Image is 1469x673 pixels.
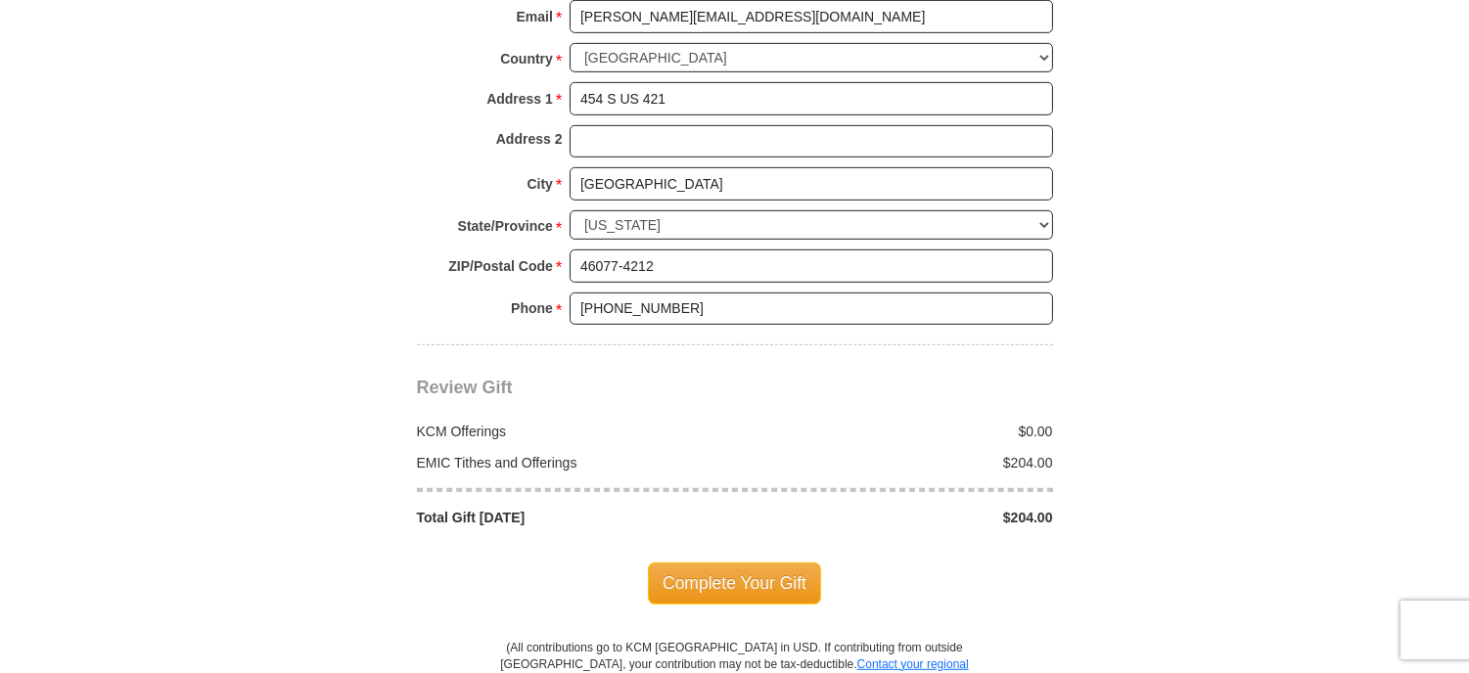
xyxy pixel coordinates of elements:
strong: Address 1 [486,85,553,112]
div: $204.00 [735,453,1064,472]
div: $204.00 [735,508,1064,527]
div: EMIC Tithes and Offerings [406,453,735,472]
strong: Address 2 [496,125,563,153]
strong: Email [517,3,553,30]
strong: Phone [511,294,553,322]
strong: City [527,170,552,198]
span: Review Gift [417,378,513,397]
div: $0.00 [735,422,1064,441]
strong: State/Province [458,212,553,240]
div: KCM Offerings [406,422,735,441]
span: Complete Your Gift [648,562,821,604]
strong: ZIP/Postal Code [448,252,553,280]
div: Total Gift [DATE] [406,508,735,527]
strong: Country [500,45,553,72]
